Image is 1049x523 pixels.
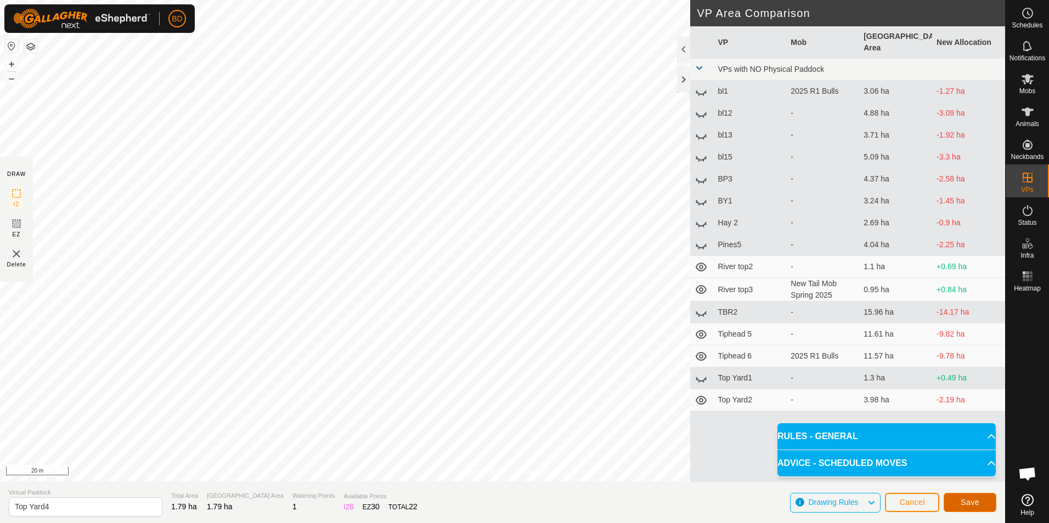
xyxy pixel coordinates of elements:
button: + [5,58,18,71]
td: 4.37 ha [859,168,932,190]
div: New Tail Mob Spring 2025 [791,278,855,301]
td: TBR2 [713,302,786,323]
a: Contact Us [514,467,546,477]
td: -9.82 ha [932,323,1005,345]
span: IZ [14,200,20,208]
td: 1.3 ha [859,367,932,389]
td: 11.57 ha [859,345,932,367]
td: bl13 [713,124,786,146]
div: - [791,129,855,141]
span: Neckbands [1011,154,1044,160]
th: Mob [786,26,859,59]
th: New Allocation [932,26,1005,59]
span: Save [961,498,979,507]
span: Drawing Rules [808,498,858,507]
span: [GEOGRAPHIC_DATA] Area [207,491,284,501]
span: Heatmap [1014,285,1041,292]
td: Tiphead 5 [713,323,786,345]
td: Pines5 [713,234,786,256]
div: - [791,239,855,251]
span: 22 [409,502,418,511]
td: BY1 [713,190,786,212]
td: 3.98 ha [859,389,932,411]
span: 1 [292,502,297,511]
span: Schedules [1012,22,1042,29]
td: River top3 [713,278,786,302]
td: -2.19 ha [932,389,1005,411]
div: IZ [343,501,353,513]
div: - [791,195,855,207]
td: Top Yard1 [713,367,786,389]
span: ADVICE - SCHEDULED MOVES [777,457,907,470]
span: VPs with NO Physical Paddock [718,65,824,73]
td: BP3 [713,168,786,190]
span: Delete [7,260,26,269]
td: Hay 2 [713,212,786,234]
div: EZ [363,501,380,513]
span: 1.79 ha [207,502,233,511]
td: River top2 [713,256,786,278]
td: +0.69 ha [932,256,1005,278]
button: Cancel [885,493,939,512]
div: - [791,372,855,384]
span: Infra [1020,252,1034,259]
td: Top Yard2 [713,389,786,411]
td: bl15 [713,146,786,168]
button: Save [944,493,996,512]
div: - [791,151,855,163]
div: - [791,261,855,272]
span: 6 [349,502,354,511]
td: Tiphead 6 [713,345,786,367]
td: 3.06 ha [859,81,932,103]
span: Help [1020,509,1034,516]
span: Cancel [899,498,925,507]
td: -1.27 ha [932,81,1005,103]
span: Total Area [171,491,198,501]
span: BD [172,13,182,25]
td: 5.09 ha [859,146,932,168]
div: DRAW [7,170,26,178]
th: VP [713,26,786,59]
a: Help [1006,490,1049,520]
td: bl1 [713,81,786,103]
td: 11.61 ha [859,323,932,345]
td: -2.58 ha [932,168,1005,190]
td: -1.45 ha [932,190,1005,212]
div: - [791,107,855,119]
td: -1.92 ha [932,124,1005,146]
td: -3.09 ha [932,103,1005,124]
h2: VP Area Comparison [697,7,1005,20]
span: Animals [1016,121,1039,127]
p-accordion-header: RULES - GENERAL [777,423,996,450]
button: – [5,72,18,85]
span: Mobs [1019,88,1035,94]
td: 15.96 ha [859,302,932,323]
td: +0.84 ha [932,278,1005,302]
td: -14.17 ha [932,302,1005,323]
td: 4.04 ha [859,234,932,256]
td: -3.3 ha [932,146,1005,168]
span: Virtual Paddock [9,488,162,497]
img: Gallagher Logo [13,9,150,29]
td: 4.88 ha [859,103,932,124]
span: Watering Points [292,491,335,501]
td: bl12 [713,103,786,124]
div: 2025 R1 Bulls [791,350,855,362]
div: 2025 R1 Bulls [791,86,855,97]
span: VPs [1021,186,1033,193]
span: Available Points [343,492,418,501]
div: - [791,328,855,340]
button: Reset Map [5,39,18,53]
span: 30 [371,502,380,511]
th: [GEOGRAPHIC_DATA] Area [859,26,932,59]
td: +0.49 ha [932,367,1005,389]
div: - [791,173,855,185]
a: Privacy Policy [459,467,500,477]
td: -9.78 ha [932,345,1005,367]
div: - [791,306,855,318]
div: - [791,217,855,229]
span: Notifications [1009,55,1045,61]
button: Map Layers [24,40,37,53]
span: Status [1018,219,1036,226]
div: Open chat [1011,457,1044,490]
